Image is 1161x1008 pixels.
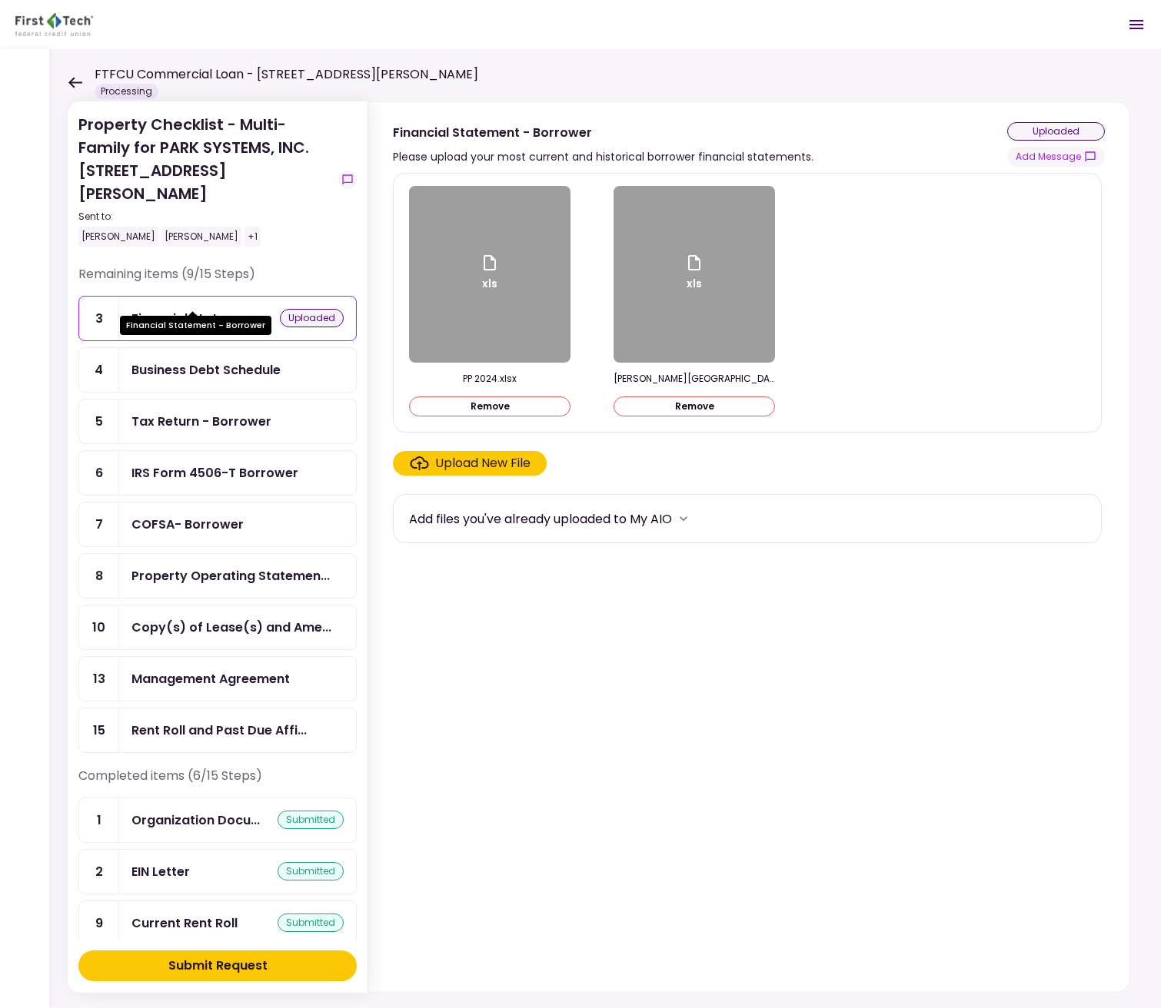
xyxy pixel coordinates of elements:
div: Property Checklist - Multi-Family for PARK SYSTEMS, INC. [STREET_ADDRESS][PERSON_NAME] [78,113,332,247]
img: Partner icon [15,13,93,36]
div: 5 [79,400,119,443]
div: 4 [79,348,119,392]
div: Management Agreement [131,669,290,688]
div: +1 [245,227,261,247]
div: 3 [79,297,119,340]
div: Financial Statement - Borrower [393,123,813,142]
div: xls [685,254,704,295]
div: 9 [79,901,119,945]
div: Pearce Point June 2025 T12 - sent to FT.xlsx [614,372,775,386]
a: 9Current Rent Rollsubmitted [78,900,357,946]
a: 13Management Agreement [78,656,357,701]
a: 3Financial Statement - Borroweruploaded [78,296,357,341]
button: Remove [614,396,775,416]
div: uploaded [280,309,344,327]
div: submitted [278,811,344,829]
div: Submit Request [168,957,268,975]
button: show-messages [1007,147,1105,167]
div: 15 [79,708,119,752]
div: 13 [79,657,119,701]
a: 6IRS Form 4506-T Borrower [78,450,357,496]
div: xls [481,254,499,295]
div: 1 [79,798,119,842]
div: Completed items (6/15 Steps) [78,767,357,797]
div: Current Rent Roll [131,913,238,933]
div: Sent to: [78,210,332,224]
a: 15Rent Roll and Past Due Affidavit [78,708,357,753]
div: 2 [79,850,119,894]
a: 5Tax Return - Borrower [78,399,357,444]
div: Property Operating Statements [131,566,330,585]
div: PP 2024.xlsx [409,372,571,386]
a: 4Business Debt Schedule [78,347,357,393]
div: 7 [79,502,119,546]
div: submitted [278,913,344,932]
div: Financial Statement - BorrowerPlease upload your most current and historical borrower financial s... [368,101,1130,993]
div: Tax Return - Borrower [131,412,271,431]
div: Business Debt Schedule [131,360,281,380]
button: Submit Request [78,950,357,981]
div: Rent Roll and Past Due Affidavit [131,721,307,740]
div: [PERSON_NAME] [161,227,241,247]
button: Open menu [1118,6,1155,43]
div: 6 [79,451,119,495]
h1: FTFCU Commercial Loan - [STREET_ADDRESS][PERSON_NAME] [95,65,478,84]
div: Financial Statement - Borrower [120,316,271,335]
a: 1Organization Documents for Borrowing Entitysubmitted [78,797,357,843]
div: Upload New File [435,454,531,472]
div: Copy(s) of Lease(s) and Amendment(s) [131,618,331,637]
div: IRS Form 4506-T Borrower [131,463,298,482]
div: Add files you've already uploaded to My AIO [409,509,672,529]
div: submitted [278,862,344,880]
div: Please upload your most current and historical borrower financial statements. [393,148,813,166]
a: 7COFSA- Borrower [78,502,357,547]
a: 8Property Operating Statements [78,553,357,598]
span: Click here to upload the required document [393,451,547,476]
button: show-messages [338,171,357,189]
div: [PERSON_NAME] [78,227,158,247]
div: COFSA- Borrower [131,515,244,534]
div: Processing [95,84,158,99]
a: 2EIN Lettersubmitted [78,849,357,894]
a: 10Copy(s) of Lease(s) and Amendment(s) [78,605,357,650]
div: uploaded [1007,122,1105,141]
div: 10 [79,605,119,649]
div: Remaining items (9/15 Steps) [78,265,357,296]
div: 8 [79,554,119,598]
div: EIN Letter [131,862,190,881]
button: more [672,507,695,530]
div: Organization Documents for Borrowing Entity [131,811,260,830]
button: Remove [409,396,571,416]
